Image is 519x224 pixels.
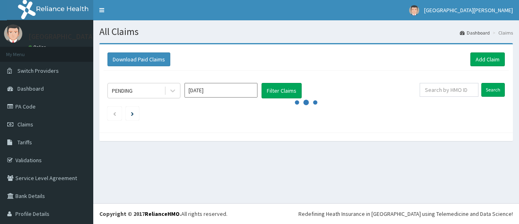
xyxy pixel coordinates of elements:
[420,83,478,97] input: Search by HMO ID
[409,5,419,15] img: User Image
[17,85,44,92] span: Dashboard
[93,203,519,224] footer: All rights reserved.
[112,87,133,95] div: PENDING
[17,121,33,128] span: Claims
[470,52,505,66] a: Add Claim
[262,83,302,98] button: Filter Claims
[113,110,116,117] a: Previous page
[184,83,257,98] input: Select Month and Year
[28,44,48,50] a: Online
[294,90,318,115] svg: audio-loading
[28,33,148,40] p: [GEOGRAPHIC_DATA][PERSON_NAME]
[424,7,513,14] span: [GEOGRAPHIC_DATA][PERSON_NAME]
[17,139,32,146] span: Tariffs
[145,210,180,217] a: RelianceHMO
[4,24,22,43] img: User Image
[460,29,490,36] a: Dashboard
[481,83,505,97] input: Search
[298,210,513,218] div: Redefining Heath Insurance in [GEOGRAPHIC_DATA] using Telemedicine and Data Science!
[107,52,170,66] button: Download Paid Claims
[131,110,134,117] a: Next page
[17,67,59,74] span: Switch Providers
[491,29,513,36] li: Claims
[99,26,513,37] h1: All Claims
[99,210,181,217] strong: Copyright © 2017 .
